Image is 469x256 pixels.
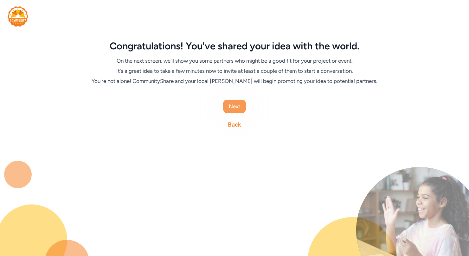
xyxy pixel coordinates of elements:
[85,41,384,52] div: Congratulations! You've shared your idea with the world.
[85,67,384,75] div: It's a great idea to take a few minutes now to invite at least a couple of them to start a conver...
[228,120,241,129] a: Back
[85,77,384,85] div: You're not alone! CommunityShare and your local [PERSON_NAME] will begin promoting your idea to p...
[223,100,246,113] button: Next
[229,103,240,110] span: Next
[85,57,384,65] div: On the next screen, we'll show you some partners who might be a good fit for your project or event.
